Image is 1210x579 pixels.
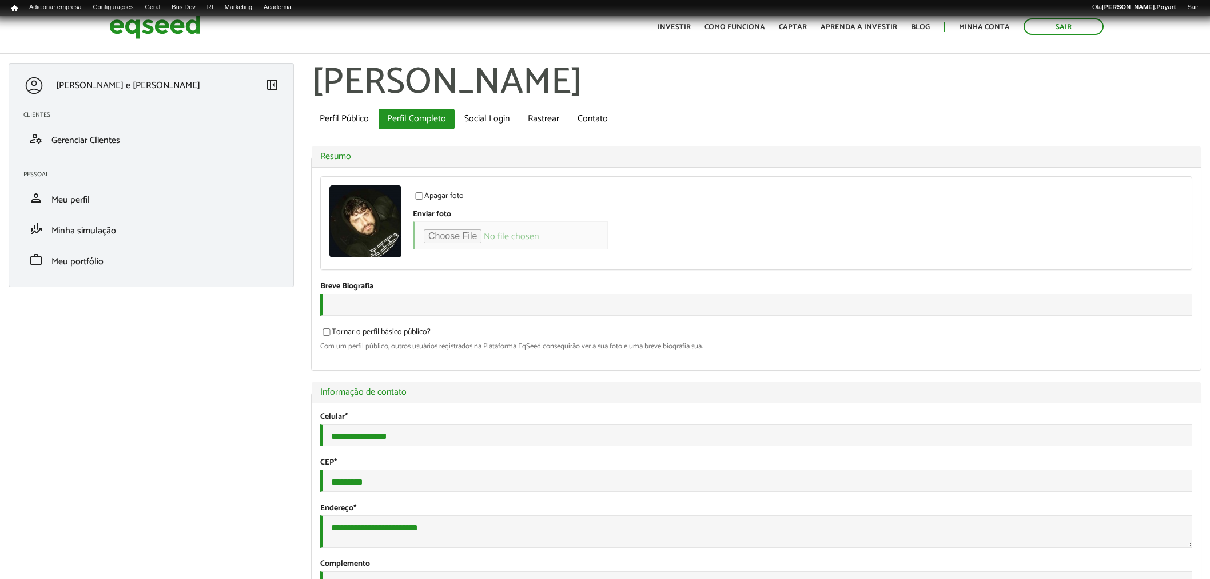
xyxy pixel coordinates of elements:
[23,191,279,205] a: personMeu perfil
[23,222,279,236] a: finance_modeMinha simulação
[201,3,219,12] a: RI
[658,23,691,31] a: Investir
[316,328,337,336] input: Tornar o perfil básico público?
[704,23,765,31] a: Como funciona
[15,213,288,244] li: Minha simulação
[911,23,930,31] a: Blog
[29,191,43,205] span: person
[413,211,451,219] label: Enviar foto
[311,109,377,129] a: Perfil Público
[6,3,23,14] a: Início
[265,78,279,92] span: left_panel_close
[353,502,356,515] span: Este campo é obrigatório.
[413,192,464,204] label: Apagar foto
[29,132,43,145] span: manage_accounts
[311,63,1201,103] h1: [PERSON_NAME]
[15,123,288,154] li: Gerenciar Clientes
[329,185,401,257] a: Ver perfil do usuário.
[139,3,166,12] a: Geral
[23,253,279,267] a: workMeu portfólio
[519,109,568,129] a: Rastrear
[51,192,90,208] span: Meu perfil
[23,132,279,145] a: manage_accountsGerenciar Clientes
[1102,3,1176,10] strong: [PERSON_NAME].Poyart
[456,109,518,129] a: Social Login
[821,23,897,31] a: Aprenda a investir
[569,109,616,129] a: Contato
[1024,18,1104,35] a: Sair
[959,23,1010,31] a: Minha conta
[1086,3,1182,12] a: Olá[PERSON_NAME].Poyart
[23,112,288,118] h2: Clientes
[320,283,373,291] label: Breve Biografia
[219,3,258,12] a: Marketing
[51,133,120,148] span: Gerenciar Clientes
[11,4,18,12] span: Início
[320,343,1192,350] div: Com um perfil público, outros usuários registrados na Plataforma EqSeed conseguirão ver a sua fot...
[779,23,807,31] a: Captar
[329,185,401,257] img: Foto de Ramon Cardoso conceição
[265,78,279,94] a: Colapsar menu
[409,192,429,200] input: Apagar foto
[320,152,1192,161] a: Resumo
[320,388,1192,397] a: Informação de contato
[334,456,337,469] span: Este campo é obrigatório.
[87,3,140,12] a: Configurações
[29,222,43,236] span: finance_mode
[379,109,455,129] a: Perfil Completo
[320,560,370,568] label: Complemento
[320,459,337,467] label: CEP
[51,254,104,269] span: Meu portfólio
[345,410,348,423] span: Este campo é obrigatório.
[56,80,200,91] p: [PERSON_NAME] e [PERSON_NAME]
[166,3,201,12] a: Bus Dev
[23,171,288,178] h2: Pessoal
[29,253,43,267] span: work
[320,413,348,421] label: Celular
[15,183,288,213] li: Meu perfil
[51,223,116,239] span: Minha simulação
[15,244,288,275] li: Meu portfólio
[320,505,356,513] label: Endereço
[109,11,201,42] img: EqSeed
[258,3,297,12] a: Academia
[1181,3,1204,12] a: Sair
[23,3,87,12] a: Adicionar empresa
[320,328,431,340] label: Tornar o perfil básico público?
